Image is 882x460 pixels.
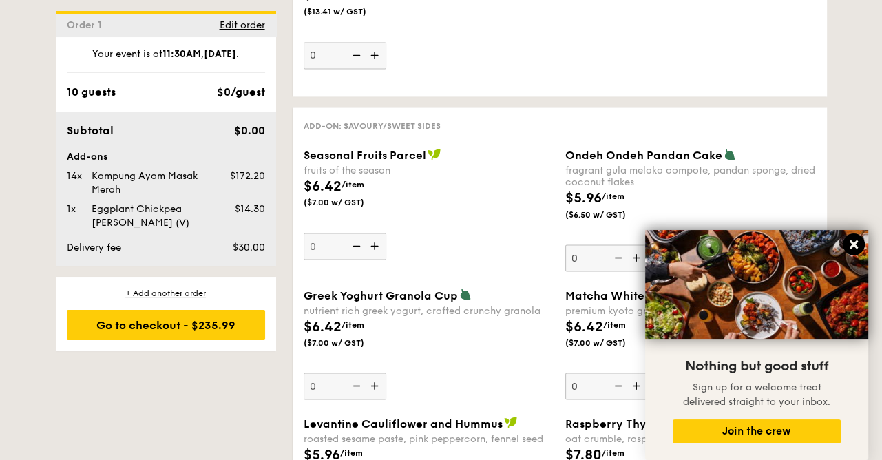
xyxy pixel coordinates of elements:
[565,289,766,302] span: Matcha White Chocolate Croissants
[673,419,841,443] button: Join the crew
[366,373,386,399] img: icon-add.58712e84.svg
[645,230,868,339] img: DSC07876-Edit02-Large.jpeg
[229,170,264,182] span: $172.20
[685,358,828,375] span: Nothing but good stuff
[86,169,211,197] div: Kampung Ayam Masak Merah
[304,149,426,162] span: Seasonal Fruits Parcel
[61,202,86,216] div: 1x
[304,165,554,176] div: fruits of the season
[565,304,816,316] div: premium kyoto green powder, white chocolate
[565,209,659,220] span: ($6.50 w/ GST)
[232,242,264,253] span: $30.00
[220,19,265,31] span: Edit order
[366,233,386,259] img: icon-add.58712e84.svg
[603,320,626,329] span: /item
[342,320,364,329] span: /item
[366,42,386,68] img: icon-add.58712e84.svg
[565,165,816,188] div: fragrant gula melaka compote, pandan sponge, dried coconut flakes
[459,288,472,300] img: icon-vegetarian.fe4039eb.svg
[304,178,342,195] span: $6.42
[304,6,397,17] span: ($13.41 w/ GST)
[627,244,648,271] img: icon-add.58712e84.svg
[304,197,397,208] span: ($7.00 w/ GST)
[607,373,627,399] img: icon-reduce.1d2dbef1.svg
[627,373,648,399] img: icon-add.58712e84.svg
[304,373,386,399] input: Greek Yoghurt Granola Cupnutrient rich greek yogurt, crafted crunchy granola$6.42/item($7.00 w/ GST)
[86,202,211,230] div: Eggplant Chickpea [PERSON_NAME] (V)
[217,84,265,101] div: $0/guest
[565,337,659,348] span: ($7.00 w/ GST)
[304,233,386,260] input: Seasonal Fruits Parcelfruits of the season$6.42/item($7.00 w/ GST)
[67,288,265,299] div: + Add another order
[345,233,366,259] img: icon-reduce.1d2dbef1.svg
[602,448,624,457] span: /item
[67,84,116,101] div: 10 guests
[304,417,503,430] span: Levantine Cauliflower and Hummus
[565,373,648,399] input: Matcha White Chocolate Croissantspremium kyoto green powder, white chocolate$6.42/item($7.00 w/ GST)
[565,417,715,430] span: Raspberry Thyme Crumble
[340,448,363,457] span: /item
[61,169,86,183] div: 14x
[162,48,201,60] strong: 11:30AM
[304,121,441,131] span: Add-on: Savoury/Sweet Sides
[428,148,441,160] img: icon-vegan.f8ff3823.svg
[67,124,114,137] span: Subtotal
[565,318,603,335] span: $6.42
[345,42,366,68] img: icon-reduce.1d2dbef1.svg
[724,148,736,160] img: icon-vegetarian.fe4039eb.svg
[67,242,121,253] span: Delivery fee
[67,19,107,31] span: Order 1
[565,149,722,162] span: Ondeh Ondeh Pandan Cake
[233,124,264,137] span: $0.00
[304,337,397,348] span: ($7.00 w/ GST)
[342,180,364,189] span: /item
[843,233,865,255] button: Close
[234,203,264,215] span: $14.30
[204,48,236,60] strong: [DATE]
[67,48,265,73] div: Your event is at , .
[565,432,816,444] div: oat crumble, raspberry compote, thyme
[565,190,602,207] span: $5.96
[304,42,386,69] input: housemade caesar dressing, shaved parmesan flake, crouton, fresh cherry tomatoMin 1 guests$12.30/...
[304,432,554,444] div: roasted sesame paste, pink peppercorn, fennel seed
[67,310,265,340] div: Go to checkout - $235.99
[565,244,648,271] input: Ondeh Ondeh Pandan Cakefragrant gula melaka compote, pandan sponge, dried coconut flakes$5.96/ite...
[345,373,366,399] img: icon-reduce.1d2dbef1.svg
[304,318,342,335] span: $6.42
[304,304,554,316] div: nutrient rich greek yogurt, crafted crunchy granola
[607,244,627,271] img: icon-reduce.1d2dbef1.svg
[304,289,458,302] span: Greek Yoghurt Granola Cup
[683,381,830,408] span: Sign up for a welcome treat delivered straight to your inbox.
[504,416,518,428] img: icon-vegan.f8ff3823.svg
[67,150,265,164] div: Add-ons
[602,191,624,201] span: /item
